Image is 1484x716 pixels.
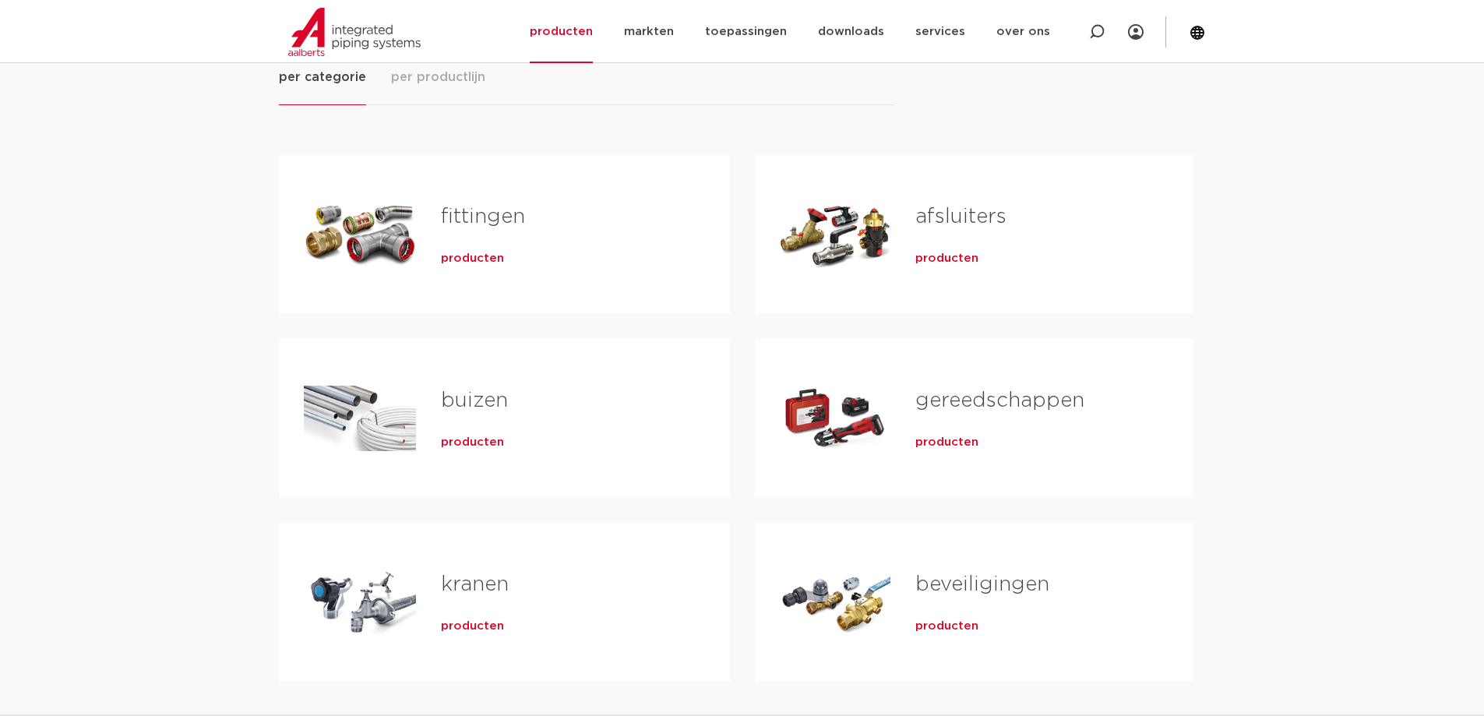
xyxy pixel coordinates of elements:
[391,68,485,86] span: per productlijn
[915,619,978,634] a: producten
[441,619,504,634] a: producten
[441,206,525,227] a: fittingen
[915,435,978,450] a: producten
[915,574,1049,594] a: beveiligingen
[915,251,978,266] a: producten
[279,68,366,86] span: per categorie
[441,574,509,594] a: kranen
[915,390,1084,411] a: gereedschappen
[441,435,504,450] a: producten
[441,251,504,266] a: producten
[441,390,508,411] a: buizen
[915,206,1006,227] a: afsluiters
[279,67,1206,707] div: Tabs. Open items met enter of spatie, sluit af met escape en navigeer met de pijltoetsen.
